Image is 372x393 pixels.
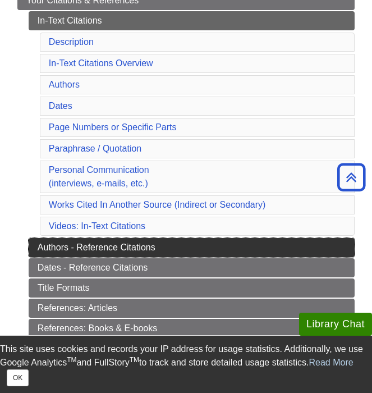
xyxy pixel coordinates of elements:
[67,356,76,364] sup: TM
[29,11,355,30] a: In-Text Citations
[49,58,153,68] a: In-Text Citations Overview
[29,238,355,257] a: Authors - Reference Citations
[49,144,141,153] a: Paraphrase / Quotation
[49,165,149,188] a: Personal Communication(interviews, e-mails, etc.)
[49,200,266,209] a: Works Cited In Another Source (Indirect or Secondary)
[49,122,177,132] a: Page Numbers or Specific Parts
[299,313,372,336] button: Library Chat
[333,170,369,185] a: Back to Top
[49,37,94,47] a: Description
[29,278,355,298] a: Title Formats
[29,258,355,277] a: Dates - Reference Citations
[29,299,355,318] a: References: Articles
[7,369,29,386] button: Close
[130,356,139,364] sup: TM
[29,319,355,338] a: References: Books & E-books
[49,221,145,231] a: Videos: In-Text Citations
[49,80,80,89] a: Authors
[309,358,353,367] a: Read More
[49,101,72,111] a: Dates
